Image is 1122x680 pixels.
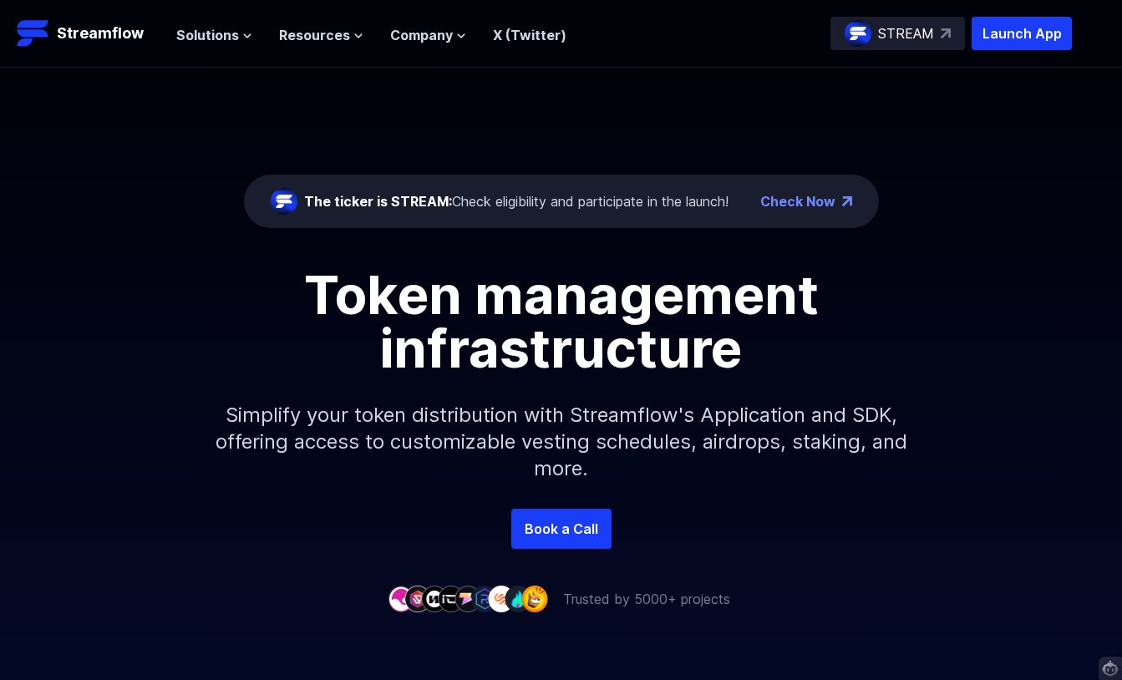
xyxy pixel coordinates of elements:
a: Check Now [760,191,835,211]
img: company-7 [488,586,515,611]
a: X (Twitter) [493,27,566,43]
p: Streamflow [57,22,144,45]
span: Company [390,25,453,45]
span: Resources [279,25,350,45]
img: streamflow-logo-circle.png [271,188,297,215]
a: STREAM [830,17,965,50]
img: company-5 [454,586,481,611]
button: Solutions [176,25,252,45]
img: company-2 [404,586,431,611]
img: company-1 [388,586,414,611]
img: company-6 [471,586,498,611]
img: Streamflow Logo [17,17,50,50]
span: Solutions [176,25,239,45]
p: Simplify your token distribution with Streamflow's Application and SDK, offering access to custom... [202,375,921,509]
p: Trusted by 5000+ projects [563,589,730,609]
img: top-right-arrow.svg [941,28,951,38]
img: company-4 [438,586,465,611]
p: STREAM [878,23,934,43]
button: Resources [279,25,363,45]
div: Check eligibility and participate in the launch! [304,191,729,211]
img: company-3 [421,586,448,611]
button: Launch App [972,17,1072,50]
img: top-right-arrow.png [842,196,852,206]
a: Book a Call [511,509,612,549]
span: The ticker is STREAM: [304,193,452,210]
button: Company [390,25,466,45]
a: Streamflow [17,17,160,50]
h1: Token management infrastructure [185,268,937,375]
img: company-9 [521,586,548,611]
img: company-8 [505,586,531,611]
img: streamflow-logo-circle.png [845,20,871,47]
